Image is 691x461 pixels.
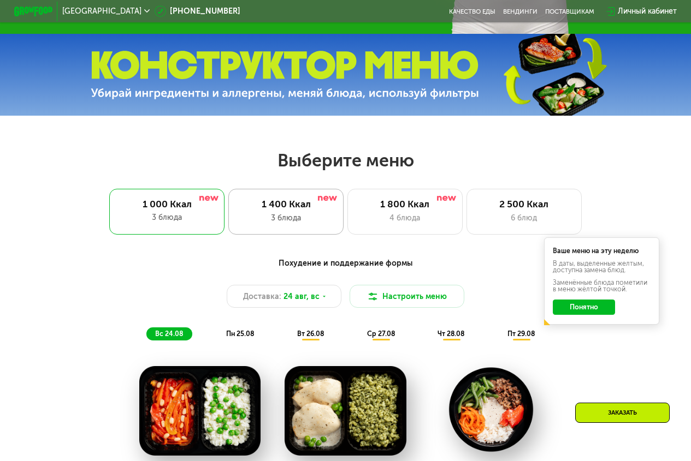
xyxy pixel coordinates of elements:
h2: Выберите меню [31,149,660,171]
span: Доставка: [243,291,281,302]
button: Понятно [553,300,615,315]
div: Заменённые блюда пометили в меню жёлтой точкой. [553,279,651,293]
a: [PHONE_NUMBER] [155,5,240,17]
div: Похудение и поддержание формы [61,258,629,270]
span: [GEOGRAPHIC_DATA] [62,8,141,15]
span: вт 26.08 [297,330,324,338]
span: чт 28.08 [438,330,464,338]
div: Ваше меню на эту неделю [553,248,651,254]
button: Настроить меню [350,285,465,308]
div: 2 500 Ккал [476,199,571,210]
a: Вендинги [503,8,538,15]
div: 3 блюда [119,212,215,223]
div: В даты, выделенные желтым, доступна замена блюд. [553,260,651,274]
div: Личный кабинет [618,5,677,17]
a: Качество еды [449,8,495,15]
span: пт 29.08 [507,330,535,338]
div: 1 000 Ккал [119,199,215,210]
div: 1 400 Ккал [239,199,334,210]
span: 24 авг, вс [284,291,320,302]
div: поставщикам [545,8,594,15]
div: 3 блюда [239,212,334,224]
div: 6 блюд [476,212,571,224]
div: 1 800 Ккал [358,199,453,210]
div: Заказать [575,403,670,423]
span: вс 24.08 [155,330,183,338]
span: пн 25.08 [226,330,254,338]
div: 4 блюда [358,212,453,224]
span: ср 27.08 [367,330,395,338]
